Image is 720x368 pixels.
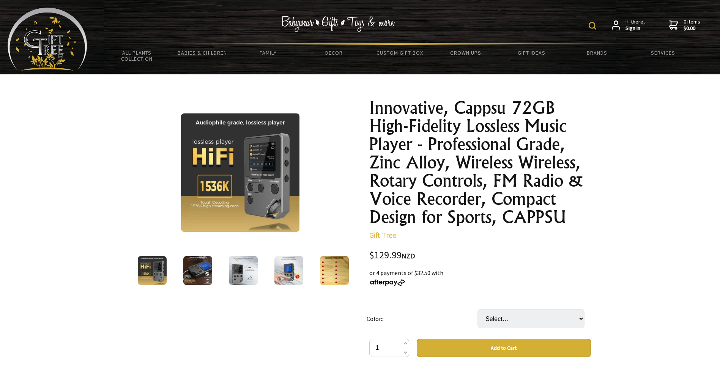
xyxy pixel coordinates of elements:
img: Innovative, Cappsu 72GB High-Fidelity Lossless Music Player - Professional Grade, Zinc Alloy, Wir... [320,256,349,285]
a: Brands [564,45,630,61]
img: Innovative, Cappsu 72GB High-Fidelity Lossless Music Player - Professional Grade, Zinc Alloy, Wir... [183,256,212,285]
button: Add to Cart [417,339,591,357]
img: Innovative, Cappsu 72GB High-Fidelity Lossless Music Player - Professional Grade, Zinc Alloy, Wir... [138,256,167,285]
div: or 4 payments of $32.50 with [369,268,591,286]
strong: Sign in [625,25,645,32]
strong: $0.00 [684,25,700,32]
h1: Innovative, Cappsu 72GB High-Fidelity Lossless Music Player - Professional Grade, Zinc Alloy, Wir... [369,99,591,226]
span: NZD [402,252,415,260]
span: Hi there, [625,19,645,32]
td: Color:: [367,299,477,339]
a: Family [235,45,301,61]
a: Babies & Children [170,45,235,61]
img: Babyware - Gifts - Toys and more... [8,8,87,71]
a: Decor [301,45,367,61]
a: Gift Ideas [498,45,564,61]
a: Grown Ups [433,45,498,61]
img: Afterpay [369,279,406,286]
a: Custom Gift Box [367,45,433,61]
img: Innovative, Cappsu 72GB High-Fidelity Lossless Music Player - Professional Grade, Zinc Alloy, Wir... [181,113,299,232]
img: product search [589,22,596,30]
span: 0 items [684,18,700,32]
a: Services [630,45,696,61]
img: Innovative, Cappsu 72GB High-Fidelity Lossless Music Player - Professional Grade, Zinc Alloy, Wir... [229,256,258,285]
img: Babywear - Gifts - Toys & more [281,16,395,32]
a: 0 items$0.00 [669,19,700,32]
a: All Plants Collection [104,45,170,67]
a: Gift Tree [369,230,396,240]
img: Innovative, Cappsu 72GB High-Fidelity Lossless Music Player - Professional Grade, Zinc Alloy, Wir... [274,256,303,285]
a: Hi there,Sign in [612,19,645,32]
div: $129.99 [369,250,591,261]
